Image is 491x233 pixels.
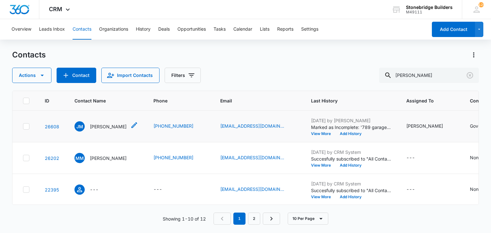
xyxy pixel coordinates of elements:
[214,19,226,40] button: Tasks
[335,163,366,167] button: Add History
[335,195,366,199] button: Add History
[311,163,335,167] button: View More
[248,213,260,225] a: Page 2
[406,5,453,10] div: account name
[470,186,481,192] div: None
[220,186,296,193] div: Email - dmartin@moranandco.com - Select to Edit Field
[74,184,110,195] div: Contact Name - - Select to Edit Field
[260,19,269,40] button: Lists
[406,186,426,193] div: Assigned To - - Select to Edit Field
[220,186,284,192] a: [EMAIL_ADDRESS][DOMAIN_NAME]
[311,155,391,162] p: Succesfully subscribed to "All Contacts".
[73,19,91,40] button: Contacts
[406,10,453,14] div: account id
[379,68,479,83] input: Search Contacts
[214,213,280,225] nav: Pagination
[12,68,51,83] button: Actions
[45,155,59,161] a: Navigate to contact details page for Mark Moran
[406,186,415,193] div: ---
[406,154,415,162] div: ---
[220,123,296,130] div: Email - jmora@bouldercounty.gov - Select to Edit Field
[158,19,170,40] button: Deals
[220,123,284,129] a: [EMAIL_ADDRESS][DOMAIN_NAME]
[301,19,318,40] button: Settings
[311,187,391,194] p: Succesfully subscribed to "All Contacts".
[165,68,201,83] button: Filters
[311,195,335,199] button: View More
[220,154,296,162] div: Email - mark.moran533@gmail.com - Select to Edit Field
[45,187,59,192] a: Navigate to contact details page for dmartin@moranandco.com
[74,97,129,104] span: Contact Name
[479,2,484,7] span: 125
[153,186,162,193] div: ---
[57,68,96,83] button: Add Contact
[220,97,286,104] span: Email
[12,19,31,40] button: Overview
[153,154,193,161] a: [PHONE_NUMBER]
[153,154,205,162] div: Phone - (303) 503-9897 - Select to Edit Field
[45,124,59,129] a: Navigate to contact details page for Jimmy Mora
[465,70,475,80] button: Clear
[90,123,127,130] p: [PERSON_NAME]
[153,123,205,130] div: Phone - (303) 994-5265 - Select to Edit Field
[99,19,128,40] button: Organizations
[12,50,46,60] h1: Contacts
[90,186,98,193] p: ---
[136,19,151,40] button: History
[45,97,50,104] span: ID
[263,213,280,225] a: Next Page
[311,132,335,136] button: View More
[311,97,382,104] span: Last History
[470,154,481,161] div: None
[220,154,284,161] a: [EMAIL_ADDRESS][DOMAIN_NAME]
[153,123,193,129] a: [PHONE_NUMBER]
[163,215,206,222] p: Showing 1-10 of 12
[233,213,245,225] em: 1
[406,154,426,162] div: Assigned To - - Select to Edit Field
[153,97,196,104] span: Phone
[311,149,391,155] p: [DATE] by CRM System
[74,121,85,132] span: JM
[74,153,138,163] div: Contact Name - Mark Moran - Select to Edit Field
[479,2,484,7] div: notifications count
[90,155,127,162] p: [PERSON_NAME]
[311,117,391,124] p: [DATE] by [PERSON_NAME]
[101,68,160,83] button: Import Contacts
[39,19,65,40] button: Leads Inbox
[335,132,366,136] button: Add History
[277,19,293,40] button: Reports
[74,121,138,132] div: Contact Name - Jimmy Mora - Select to Edit Field
[311,124,391,131] p: Marked as Incomplete: '789 garage door check in 1' ([DATE]).
[406,123,443,129] div: [PERSON_NAME]
[74,153,85,163] span: MM
[469,50,479,60] button: Actions
[49,6,62,12] span: CRM
[177,19,206,40] button: Opportunities
[288,213,328,225] button: 10 Per Page
[432,22,475,37] button: Add Contact
[233,19,252,40] button: Calendar
[406,97,445,104] span: Assigned To
[311,180,391,187] p: [DATE] by CRM System
[406,123,455,130] div: Assigned To - Mike Anderson - Select to Edit Field
[153,186,174,193] div: Phone - - Select to Edit Field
